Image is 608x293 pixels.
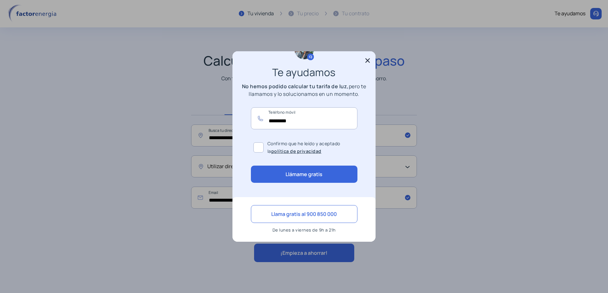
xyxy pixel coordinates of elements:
button: Llama gratis al 900 850 000 [251,205,357,223]
h3: Te ayudamos [247,68,361,76]
p: pero te llamamos y lo solucionamos en un momento. [240,82,368,98]
p: De lunes a viernes de 9h a 21h [251,226,357,234]
a: política de privacidad [271,148,321,154]
button: Llámame gratis [251,166,357,183]
b: No hemos podido calcular tu tarifa de luz, [242,83,349,90]
span: Confirmo que he leído y aceptado la [267,140,355,155]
